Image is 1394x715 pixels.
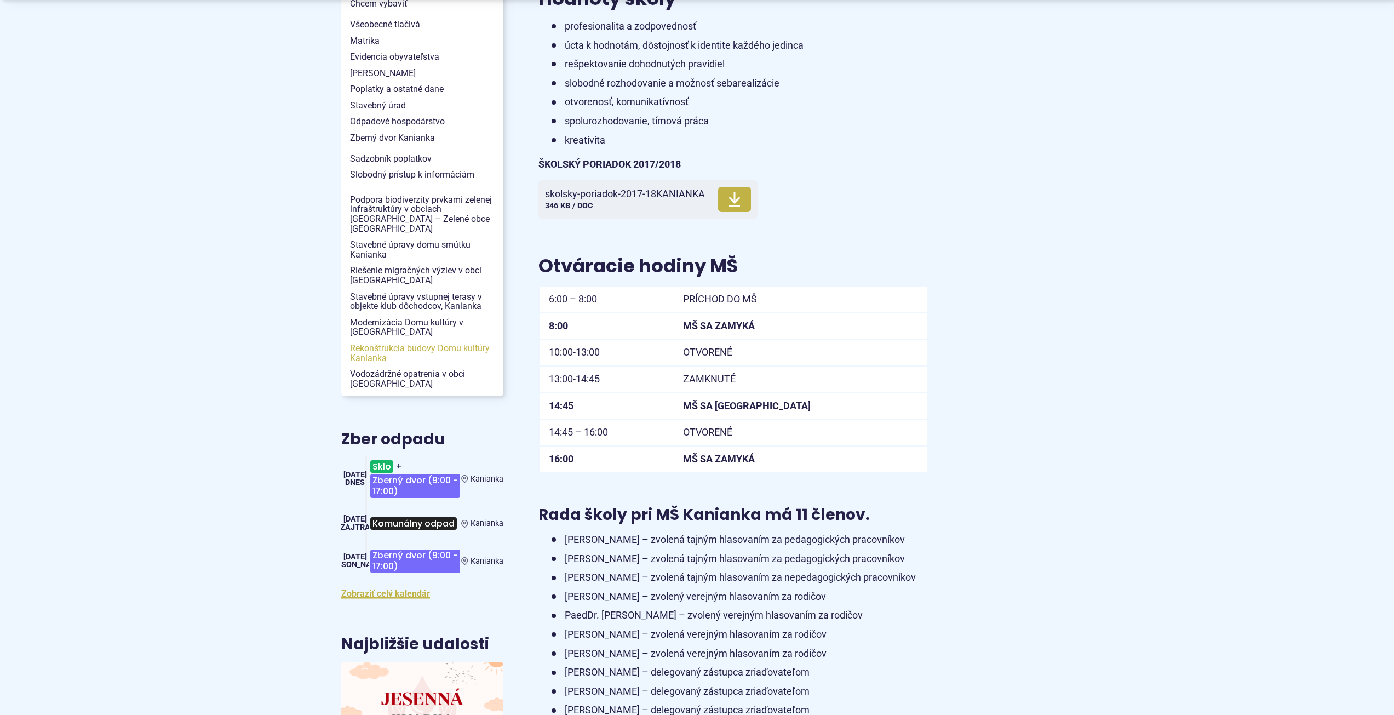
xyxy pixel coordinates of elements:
[350,65,495,82] span: [PERSON_NAME]
[552,37,927,54] li: úcta k hodnotám, dôstojnosť k identite každého jedinca
[552,607,927,624] li: PaedDr. [PERSON_NAME] – zvolený verejným hlasovaním za rodičov
[350,98,495,114] span: Stavebný úrad
[538,158,681,170] strong: ŠKOLSKÝ PORIADOK 2017/2018
[340,523,370,532] span: Zajtra
[341,545,503,577] a: Zberný dvor (9:00 - 17:00) Kanianka [DATE] [PERSON_NAME]
[350,314,495,340] span: Modernizácia Domu kultúry v [GEOGRAPHIC_DATA]
[341,81,503,98] a: Poplatky a ostatné dane
[552,588,927,605] li: [PERSON_NAME] – zvolený verejným hlasovaním za rodičov
[370,460,393,473] span: Sklo
[545,201,593,210] span: 346 KB / DOC
[341,456,503,502] a: Sklo+Zberný dvor (9:00 - 17:00) Kanianka [DATE] Dnes
[683,400,811,411] strong: MŠ SA [GEOGRAPHIC_DATA]
[341,314,503,340] a: Modernizácia Domu kultúry v [GEOGRAPHIC_DATA]
[341,289,503,314] a: Stavebné úpravy vstupnej terasy v objekte klub dôchodcov, Kanianka
[341,192,503,237] a: Podpora biodiverzity prvkami zelenej infraštruktúry v obciach [GEOGRAPHIC_DATA] – Zelené obce [GE...
[341,636,489,653] h3: Najbližšie udalosti
[350,289,495,314] span: Stavebné úpravy vstupnej terasy v objekte klub dôchodcov, Kanianka
[350,167,495,183] span: Slobodný prístup k informáciám
[341,237,503,262] a: Stavebné úpravy domu smútku Kanianka
[350,192,495,237] span: Podpora biodiverzity prvkami zelenej infraštruktúry v obciach [GEOGRAPHIC_DATA] – Zelené obce [GE...
[538,253,738,279] span: Otváracie hodiny MŠ
[549,320,568,331] strong: 8:00
[341,16,503,33] a: Všeobecné tlačivá
[539,366,674,393] td: 13:00-14:45
[350,16,495,33] span: Všeobecné tlačivá
[341,98,503,114] a: Stavebný úrad
[341,130,503,146] a: Zberný dvor Kanianka
[471,519,503,528] span: Kanianka
[683,453,755,465] strong: MŠ SA ZAMYKÁ
[341,340,503,366] a: Rekonštrukcia budovy Domu kultúry Kanianka
[350,130,495,146] span: Zberný dvor Kanianka
[350,49,495,65] span: Evidencia obyvateľstva
[350,262,495,288] span: Riešenie migračných výziev v obci [GEOGRAPHIC_DATA]
[370,550,460,573] span: Zberný dvor (9:00 - 17:00)
[350,340,495,366] span: Rekonštrukcia budovy Domu kultúry Kanianka
[341,511,503,536] a: Komunálny odpad Kanianka [DATE] Zajtra
[341,167,503,183] a: Slobodný prístup k informáciám
[341,588,430,599] a: Zobraziť celý kalendár
[350,151,495,167] span: Sadzobník poplatkov
[549,453,573,465] strong: 16:00
[341,431,503,448] h3: Zber odpadu
[539,286,674,313] td: 6:00 – 8:00
[325,560,385,569] span: [PERSON_NAME]
[471,557,503,566] span: Kanianka
[552,551,927,568] li: [PERSON_NAME] – zvolená tajným hlasovaním za pedagogických pracovníkov
[549,400,573,411] strong: 14:45
[674,286,927,313] td: PRÍCHOD DO MŠ
[341,113,503,130] a: Odpadové hospodárstvo
[552,531,927,548] li: [PERSON_NAME] – zvolená tajným hlasovaním za pedagogických pracovníkov
[370,517,457,530] span: Komunálny odpad
[552,94,927,111] li: otvorenosť, komunikatívnosť
[538,504,870,525] span: Rada školy pri MŠ Kanianka má 11 členov.
[552,56,927,73] li: rešpektovanie dohodnutých pravidiel
[683,320,755,331] strong: MŠ SA ZAMYKÁ
[552,664,927,681] li: [PERSON_NAME] – delegovaný zástupca zriaďovateľom
[341,151,503,167] a: Sadzobník poplatkov
[343,470,367,479] span: [DATE]
[674,419,927,446] td: OTVORENÉ
[343,514,367,524] span: [DATE]
[345,478,365,487] span: Dnes
[370,474,460,497] span: Zberný dvor (9:00 - 17:00)
[552,132,927,149] li: kreativita
[343,552,367,562] span: [DATE]
[539,419,674,446] td: 14:45 – 16:00
[539,339,674,366] td: 10:00-13:00
[674,339,927,366] td: OTVORENÉ
[552,626,927,643] li: [PERSON_NAME] – zvolená verejným hlasovaním za rodičov
[350,81,495,98] span: Poplatky a ostatné dane
[552,113,927,130] li: spolurozhodovanie, tímová práca
[350,33,495,49] span: Matrika
[674,366,927,393] td: ZAMKNUTÉ
[538,180,758,219] a: skolsky-poriadok-2017-18KANIANKA346 KB / DOC
[350,237,495,262] span: Stavebné úpravy domu smútku Kanianka
[545,188,705,199] span: skolsky-poriadok-2017-18KANIANKA
[552,75,927,92] li: slobodné rozhodovanie a možnosť sebarealizácie
[341,262,503,288] a: Riešenie migračných výziev v obci [GEOGRAPHIC_DATA]
[369,456,461,502] h3: +
[552,18,927,35] li: profesionalita a zodpovednosť
[350,113,495,130] span: Odpadové hospodárstvo
[341,33,503,49] a: Matrika
[552,683,927,700] li: [PERSON_NAME] – delegovaný zástupca zriaďovateľom
[341,65,503,82] a: [PERSON_NAME]
[552,569,927,586] li: [PERSON_NAME] – zvolená tajným hlasovaním za nepedagogických pracovníkov
[471,474,503,484] span: Kanianka
[350,366,495,392] span: Vodozádržné opatrenia v obci [GEOGRAPHIC_DATA]
[341,49,503,65] a: Evidencia obyvateľstva
[341,366,503,392] a: Vodozádržné opatrenia v obci [GEOGRAPHIC_DATA]
[552,645,927,662] li: [PERSON_NAME] – zvolená verejným hlasovaním za rodičov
